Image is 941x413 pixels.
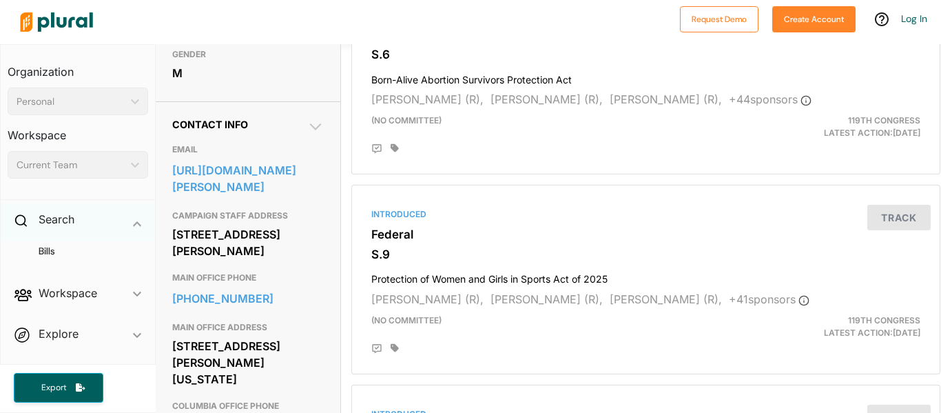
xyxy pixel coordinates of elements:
[680,6,758,32] button: Request Demo
[172,270,324,286] h3: MAIN OFFICE PHONE
[8,115,148,145] h3: Workspace
[14,373,103,403] button: Export
[172,141,324,158] h3: EMAIL
[172,336,324,390] div: [STREET_ADDRESS][PERSON_NAME][US_STATE]
[772,11,856,26] a: Create Account
[490,292,603,306] span: [PERSON_NAME] (R),
[371,143,382,154] div: Add Position Statement
[371,292,484,306] span: [PERSON_NAME] (R),
[371,48,920,61] h3: S.6
[741,114,931,139] div: Latest Action: [DATE]
[901,12,927,25] a: Log In
[361,114,741,139] div: (no committee)
[848,115,920,125] span: 119th Congress
[172,224,324,261] div: [STREET_ADDRESS][PERSON_NAME]
[172,160,324,197] a: [URL][DOMAIN_NAME][PERSON_NAME]
[172,119,248,130] span: Contact Info
[17,158,125,172] div: Current Team
[729,92,811,106] span: + 44 sponsor s
[371,248,920,261] h3: S.9
[680,11,758,26] a: Request Demo
[371,267,920,285] h4: Protection of Women and Girls in Sports Act of 2025
[32,382,76,394] span: Export
[39,212,74,227] h2: Search
[172,46,324,63] h3: GENDER
[490,92,603,106] span: [PERSON_NAME] (R),
[371,208,920,221] div: Introduced
[741,314,931,339] div: Latest Action: [DATE]
[21,245,141,258] a: Bills
[17,94,125,109] div: Personal
[867,205,931,230] button: Track
[772,6,856,32] button: Create Account
[8,52,148,82] h3: Organization
[361,314,741,339] div: (no committee)
[172,208,324,224] h3: CAMPAIGN STAFF ADDRESS
[391,343,399,353] div: Add tags
[391,143,399,153] div: Add tags
[371,343,382,354] div: Add Position Statement
[172,319,324,336] h3: MAIN OFFICE ADDRESS
[610,92,722,106] span: [PERSON_NAME] (R),
[848,315,920,325] span: 119th Congress
[371,68,920,86] h4: Born-Alive Abortion Survivors Protection Act
[610,292,722,306] span: [PERSON_NAME] (R),
[172,288,324,309] a: [PHONE_NUMBER]
[371,92,484,106] span: [PERSON_NAME] (R),
[729,292,809,306] span: + 41 sponsor s
[172,63,324,83] div: M
[371,228,920,241] h3: Federal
